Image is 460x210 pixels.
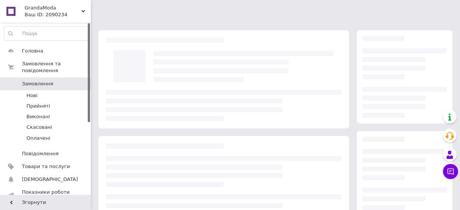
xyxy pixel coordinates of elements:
[22,150,59,157] span: Повідомлення
[26,124,52,131] span: Скасовані
[443,164,458,179] button: Чат з покупцем
[22,163,70,170] span: Товари та послуги
[22,80,53,87] span: Замовлення
[26,135,50,142] span: Оплачені
[22,60,91,74] span: Замовлення та повідомлення
[25,11,91,18] div: Ваш ID: 2090234
[22,189,70,202] span: Показники роботи компанії
[26,92,37,99] span: Нові
[22,176,78,183] span: [DEMOGRAPHIC_DATA]
[26,103,50,110] span: Прийняті
[4,27,89,40] input: Пошук
[22,48,43,54] span: Головна
[25,5,81,11] span: GrandaModa
[26,113,50,120] span: Виконані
